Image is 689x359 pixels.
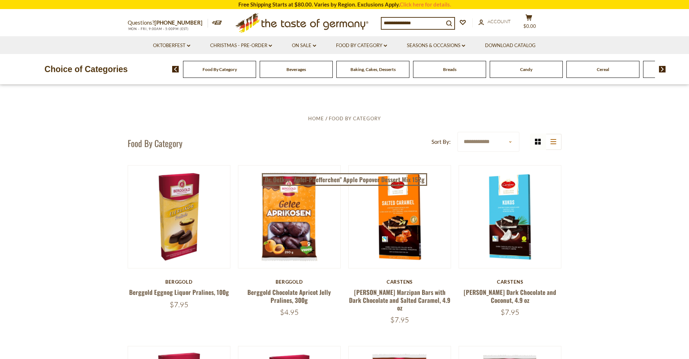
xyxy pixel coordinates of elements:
a: Beverages [286,67,306,72]
div: Berggold [128,279,231,285]
span: $7.95 [501,308,519,317]
a: Food By Category [336,42,387,50]
p: Questions? [128,18,208,28]
a: Baking, Cakes, Desserts [350,67,396,72]
a: Oktoberfest [153,42,190,50]
a: Home [308,116,324,121]
img: previous arrow [172,66,179,72]
img: Carstens Luebecker Dark Chocolate and Coconut, 4.9 oz [459,166,561,268]
span: $7.95 [170,300,188,309]
label: Sort By: [431,137,451,146]
a: Food By Category [329,116,381,121]
a: Seasons & Occasions [407,42,465,50]
span: $4.95 [280,308,299,317]
a: Cereal [597,67,609,72]
a: Candy [520,67,532,72]
span: MON - FRI, 9:00AM - 5:00PM (EST) [128,27,189,31]
div: Berggold [238,279,341,285]
a: Berggold Chocolate Apricot Jelly Pralines, 300g [247,288,331,304]
img: Carstens Luebecker Marzipan Bars with Dark Chocolate and Salted Caramel, 4.9 oz [349,166,451,268]
img: Berggold Eggnog Liquor Pralines, 100g [128,166,230,268]
a: [PERSON_NAME] Dark Chocolate and Coconut, 4.9 oz [464,288,556,304]
img: next arrow [659,66,666,72]
div: Carstens [348,279,451,285]
span: $0.00 [523,23,536,29]
button: $0.00 [518,14,540,32]
img: Berggold Chocolate Apricot Jelly Pralines, 300g [238,166,341,268]
span: $7.95 [390,315,409,324]
a: Berggold Eggnog Liquor Pralines, 100g [129,288,229,297]
a: [PERSON_NAME] Marzipan Bars with Dark Chocolate and Salted Caramel, 4.9 oz [349,288,450,312]
span: Account [488,18,511,24]
h1: Food By Category [128,138,182,149]
a: Account [479,18,511,26]
a: Dr. Oetker "Apfel-Puefferchen" Apple Popover Dessert Mix 152g [262,173,427,186]
div: Carstens [459,279,562,285]
a: Christmas - PRE-ORDER [210,42,272,50]
a: Breads [443,67,456,72]
a: Food By Category [203,67,237,72]
a: Click here for details. [400,1,451,8]
a: [PHONE_NUMBER] [154,19,203,26]
a: Download Catalog [485,42,536,50]
a: On Sale [292,42,316,50]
